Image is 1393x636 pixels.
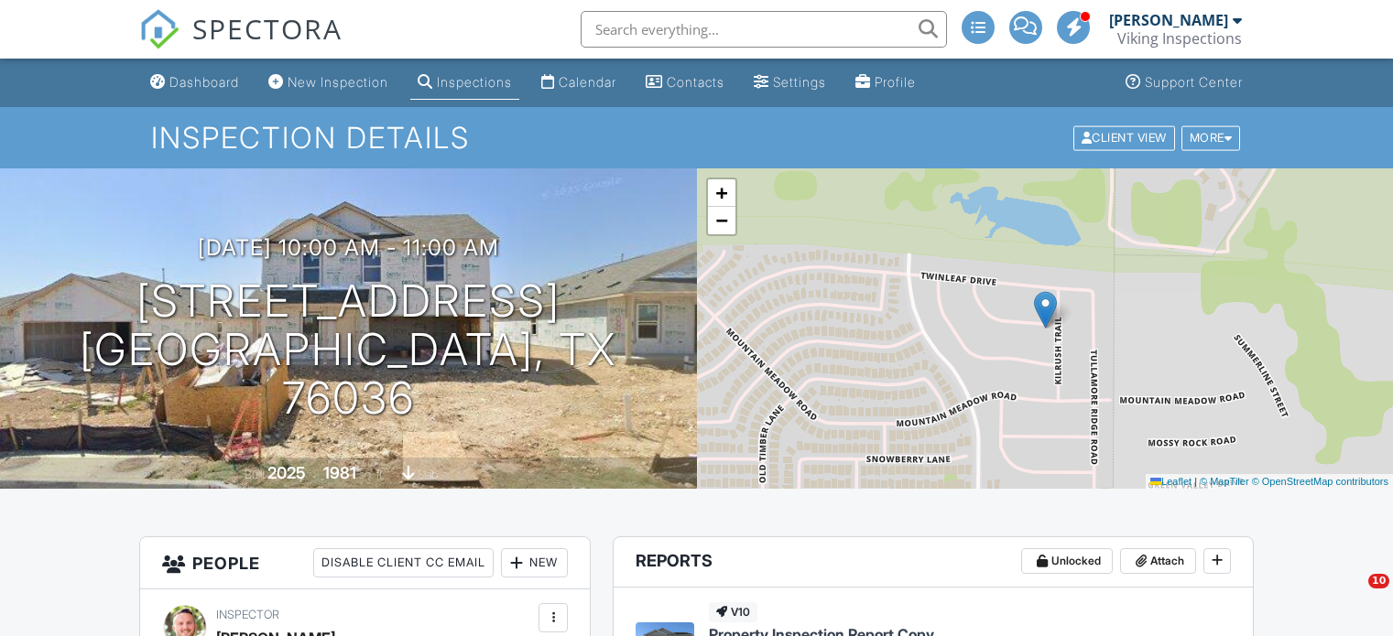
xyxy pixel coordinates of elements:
[1368,574,1389,588] span: 10
[169,74,239,90] div: Dashboard
[1072,130,1180,144] a: Client View
[1252,476,1388,487] a: © OpenStreetMap contributors
[288,74,388,90] div: New Inspection
[359,468,385,481] span: sq. ft.
[1073,125,1175,150] div: Client View
[1109,11,1228,29] div: [PERSON_NAME]
[245,468,265,481] span: Built
[746,66,833,100] a: Settings
[261,66,396,100] a: New Inspection
[1118,66,1250,100] a: Support Center
[410,66,519,100] a: Inspections
[715,181,727,204] span: +
[1200,476,1249,487] a: © MapTiler
[139,25,343,63] a: SPECTORA
[437,74,512,90] div: Inspections
[1331,574,1375,618] iframe: Intercom live chat
[151,122,1242,154] h1: Inspection Details
[1145,74,1243,90] div: Support Center
[667,74,724,90] div: Contacts
[140,537,590,589] h3: People
[1034,291,1057,329] img: Marker
[1181,125,1241,150] div: More
[559,74,616,90] div: Calendar
[143,66,246,100] a: Dashboard
[581,11,947,48] input: Search everything...
[1117,29,1242,48] div: Viking Inspections
[708,207,735,234] a: Zoom out
[418,468,438,481] span: slab
[313,548,494,577] div: Disable Client CC Email
[534,66,624,100] a: Calendar
[638,66,732,100] a: Contacts
[848,66,923,100] a: Profile
[216,608,279,621] span: Inspector
[192,9,343,48] span: SPECTORA
[708,179,735,207] a: Zoom in
[1194,476,1197,487] span: |
[875,74,916,90] div: Profile
[139,9,180,49] img: The Best Home Inspection Software - Spectora
[1150,476,1192,487] a: Leaflet
[267,463,306,482] div: 2025
[198,235,499,260] h3: [DATE] 10:00 am - 11:00 am
[29,277,668,422] h1: [STREET_ADDRESS] [GEOGRAPHIC_DATA], TX 76036
[323,463,356,482] div: 1981
[773,74,826,90] div: Settings
[715,209,727,232] span: −
[501,548,568,577] div: New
